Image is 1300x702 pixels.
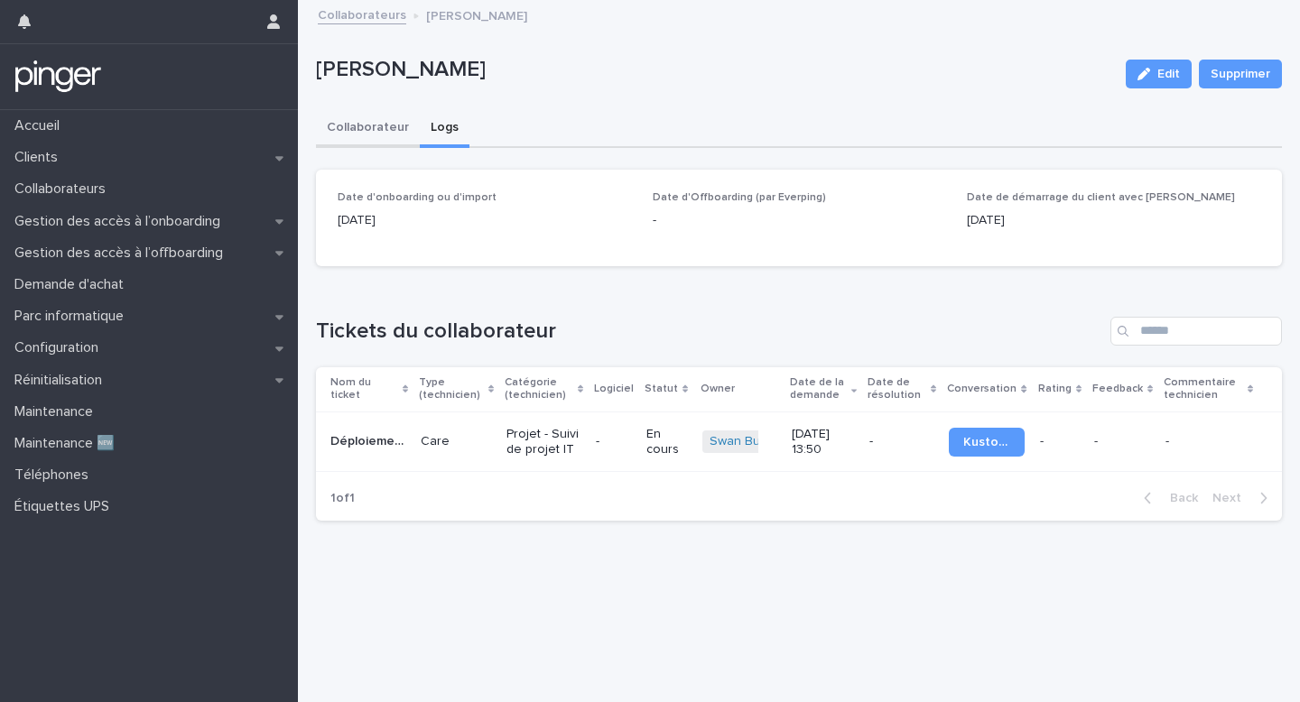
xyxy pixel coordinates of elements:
[947,379,1017,399] p: Conversation
[419,373,484,406] p: Type (technicien)
[1212,492,1252,504] span: Next
[1157,68,1180,80] span: Edit
[505,373,572,406] p: Catégorie (technicien)
[869,434,934,449] p: -
[967,211,1260,230] p: [DATE]
[7,276,138,293] p: Demande d'achat
[318,4,406,24] a: Collaborateurs
[7,403,107,420] p: Maintenance
[967,192,1235,203] span: Date de démarrage du client avec [PERSON_NAME]
[710,434,786,449] a: Swan Busuttil
[426,5,527,24] p: [PERSON_NAME]
[338,192,497,203] span: Date d'onboarding ou d'import
[7,213,235,230] p: Gestion des accès à l’onboarding
[7,498,124,515] p: Étiquettes UPS
[868,373,926,406] p: Date de résolution
[316,110,420,148] button: Collaborateur
[1038,379,1072,399] p: Rating
[1110,317,1282,346] input: Search
[316,411,1282,472] tr: Déploiement 1passwordDéploiement 1password CareProjet - Suivi de projet IT-En coursSwan Busuttil ...
[1129,490,1205,506] button: Back
[330,430,409,449] p: Déploiement 1password
[7,466,103,484] p: Téléphones
[7,180,120,198] p: Collaborateurs
[7,339,113,356] p: Configuration
[330,373,398,406] p: Nom du ticket
[653,211,946,230] p: -
[1205,490,1282,506] button: Next
[645,379,678,399] p: Statut
[420,110,469,148] button: Logs
[594,379,634,399] p: Logiciel
[7,308,138,325] p: Parc informatique
[421,434,492,449] p: Care
[1159,492,1198,504] span: Back
[316,319,1103,345] h1: Tickets du collaborateur
[646,427,688,457] p: En cours
[7,117,74,134] p: Accueil
[1094,430,1101,449] p: -
[1164,373,1243,406] p: Commentaire technicien
[790,373,847,406] p: Date de la demande
[7,435,129,452] p: Maintenance 🆕
[1211,65,1270,83] span: Supprimer
[949,428,1024,457] a: Kustomer
[7,372,116,389] p: Réinitialisation
[1092,379,1143,399] p: Feedback
[7,149,72,166] p: Clients
[1040,430,1047,449] p: -
[338,211,631,230] p: [DATE]
[1126,60,1192,88] button: Edit
[316,476,369,521] p: 1 of 1
[701,379,735,399] p: Owner
[792,427,855,457] p: [DATE] 13:50
[596,434,632,449] p: -
[963,436,1009,448] span: Kustomer
[506,427,581,457] p: Projet - Suivi de projet IT
[316,57,1111,83] p: [PERSON_NAME]
[653,192,826,203] span: Date d'Offboarding (par Everping)
[14,59,102,95] img: mTgBEunGTSyRkCgitkcU
[7,245,237,262] p: Gestion des accès à l’offboarding
[1165,434,1169,449] div: -
[1199,60,1282,88] button: Supprimer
